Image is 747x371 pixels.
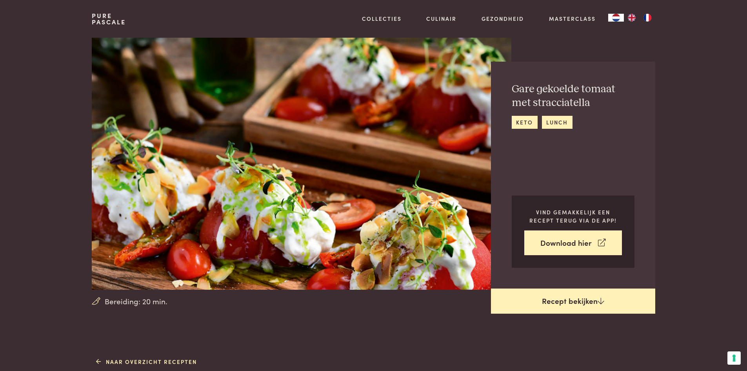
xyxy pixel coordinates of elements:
a: NL [608,14,624,22]
span: Bereiding: 20 min. [105,296,167,307]
p: Vind gemakkelijk een recept terug via de app! [524,208,622,224]
button: Uw voorkeuren voor toestemming voor trackingtechnologieën [727,351,741,365]
aside: Language selected: Nederlands [608,14,655,22]
a: Gezondheid [482,15,524,23]
div: Language [608,14,624,22]
a: Masterclass [549,15,596,23]
a: PurePascale [92,13,126,25]
ul: Language list [624,14,655,22]
a: Recept bekijken [491,289,655,314]
img: Gare gekoelde tomaat met stracciatella [92,38,511,290]
a: lunch [542,116,573,129]
h2: Gare gekoelde tomaat met stracciatella [512,82,634,110]
a: keto [512,116,538,129]
a: Culinair [426,15,456,23]
a: Download hier [524,230,622,255]
a: Naar overzicht recepten [96,358,197,366]
a: FR [640,14,655,22]
a: Collecties [362,15,402,23]
a: EN [624,14,640,22]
